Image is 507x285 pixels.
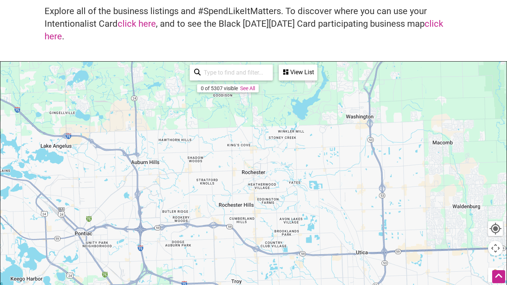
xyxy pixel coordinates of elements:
[488,241,503,256] button: Map camera controls
[240,85,255,91] a: See All
[201,65,268,80] input: Type to find and filter...
[488,268,503,282] button: Drag Pegman onto the map to open Street View
[45,19,443,42] a: click here
[201,85,238,91] div: 0 of 5307 visible
[488,221,503,236] button: Your Location
[279,65,317,81] div: See a list of the visible businesses
[190,65,273,81] div: Type to search and filter
[45,5,462,43] h4: Explore all of the business listings and #SpendLikeItMatters. To discover where you can use your ...
[492,270,505,283] div: Scroll Back to Top
[118,19,156,29] a: click here
[279,65,317,79] div: View List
